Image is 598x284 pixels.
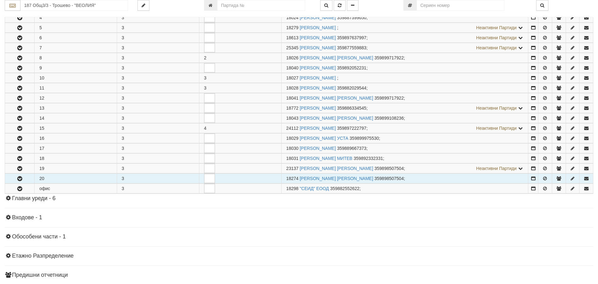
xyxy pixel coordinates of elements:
[117,53,199,63] td: 3
[374,96,404,101] span: 359899717922
[330,186,359,191] span: 359882552622
[476,166,517,171] span: Неактивни Партиди
[286,136,299,141] span: Партида №
[476,25,517,30] span: Неактивни Партиди
[35,63,117,73] td: 9
[286,35,299,40] span: Партида №
[35,164,117,173] td: 19
[286,15,299,20] span: Партида №
[286,75,299,80] span: Партида №
[35,73,117,83] td: 10
[300,85,336,90] a: [PERSON_NAME]
[117,154,199,163] td: 3
[300,65,336,70] a: [PERSON_NAME]
[281,63,528,73] td: ;
[300,15,336,20] a: [PERSON_NAME]
[281,174,528,183] td: ;
[281,73,528,83] td: ;
[281,33,528,43] td: ;
[337,65,366,70] span: 359892052231
[337,35,366,40] span: 359897637997
[281,134,528,143] td: ;
[204,85,207,90] span: 3
[286,166,299,171] span: Партида №
[281,93,528,103] td: ;
[35,23,117,33] td: 5
[281,103,528,113] td: ;
[117,184,199,194] td: 3
[35,53,117,63] td: 8
[117,13,199,23] td: 3
[476,126,517,131] span: Неактивни Партиди
[286,116,299,121] span: Партида №
[117,103,199,113] td: 3
[300,166,373,171] a: [PERSON_NAME] [PERSON_NAME]
[374,116,404,121] span: 359899108236
[5,195,593,202] h4: Главни уреди - 6
[286,65,299,70] span: Партида №
[350,136,379,141] span: 359899975530
[286,156,299,161] span: Партида №
[300,186,329,191] a: "СЕИД" ЕООД
[281,144,528,153] td: ;
[286,106,299,111] span: Партида №
[476,106,517,111] span: Неактивни Партиди
[35,93,117,103] td: 12
[117,43,199,53] td: 3
[35,174,117,183] td: 20
[281,154,528,163] td: ;
[374,55,404,60] span: 359899717922
[286,96,299,101] span: Партида №
[281,53,528,63] td: ;
[117,123,199,133] td: 3
[337,15,366,20] span: 359887399650
[286,25,299,30] span: Партида №
[337,126,366,131] span: 359897222797
[281,123,528,133] td: ;
[281,113,528,123] td: ;
[300,156,353,161] a: [PERSON_NAME] МИТЕВ
[300,126,336,131] a: [PERSON_NAME]
[374,176,404,181] span: 359898507504
[5,272,593,278] h4: Предишни отчетници
[300,116,373,121] a: [PERSON_NAME] [PERSON_NAME]
[117,93,199,103] td: 3
[204,55,207,60] span: 2
[300,136,348,141] a: [PERSON_NAME] УСТА
[117,33,199,43] td: 3
[337,85,366,90] span: 359882029544
[281,13,528,23] td: ;
[5,234,593,240] h4: Обособени части - 1
[300,176,373,181] a: [PERSON_NAME] [PERSON_NAME]
[286,85,299,90] span: Партида №
[374,166,404,171] span: 359898507504
[354,156,383,161] span: 359892332331
[476,35,517,40] span: Неактивни Партиди
[286,186,299,191] span: Партида №
[300,45,336,50] a: [PERSON_NAME]
[286,176,299,181] span: Партида №
[337,45,366,50] span: 359877559883
[300,106,336,111] a: [PERSON_NAME]
[204,126,207,131] span: 4
[281,184,528,194] td: ;
[286,55,299,60] span: Партида №
[117,73,199,83] td: 3
[35,13,117,23] td: 4
[476,45,517,50] span: Неактивни Партиди
[300,146,336,151] a: [PERSON_NAME]
[117,134,199,143] td: 3
[117,83,199,93] td: 3
[337,146,366,151] span: 359889667373
[35,134,117,143] td: 16
[300,25,336,30] a: [PERSON_NAME]
[117,144,199,153] td: 3
[35,83,117,93] td: 11
[117,113,199,123] td: 3
[117,174,199,183] td: 3
[35,154,117,163] td: 18
[286,126,299,131] span: Партида №
[337,106,366,111] span: 359886334545
[5,253,593,259] h4: Етажно Разпределение
[117,23,199,33] td: 3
